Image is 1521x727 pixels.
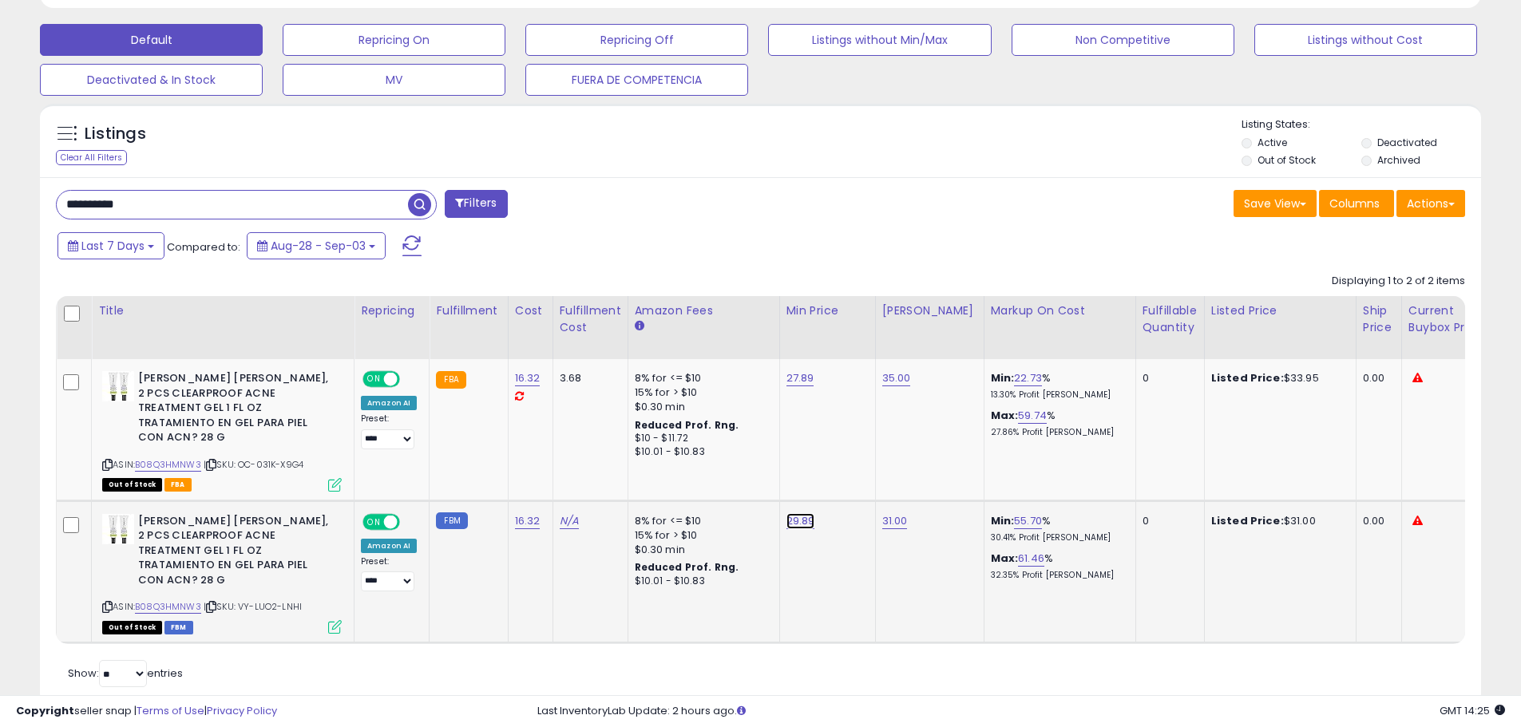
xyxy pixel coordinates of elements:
span: OFF [398,373,423,386]
div: 0 [1143,371,1192,385]
div: 8% for <= $10 [635,371,767,385]
a: 59.74 [1018,408,1047,424]
span: FBM [164,621,193,634]
button: Columns [1319,190,1394,217]
button: Listings without Min/Max [768,24,991,56]
a: 61.46 [1018,551,1044,567]
div: $0.30 min [635,400,767,414]
div: Cost [515,302,546,319]
button: Actions [1396,190,1465,217]
a: Terms of Use [137,703,204,718]
div: % [991,409,1123,438]
b: Listed Price: [1211,370,1284,385]
div: $31.00 [1211,514,1344,528]
b: Max: [991,551,1019,566]
a: 27.89 [786,370,814,386]
div: Clear All Filters [56,150,127,165]
a: 16.32 [515,513,541,529]
span: All listings that are currently out of stock and unavailable for purchase on Amazon [102,478,162,492]
small: FBA [436,371,465,389]
a: Privacy Policy [207,703,277,718]
a: 16.32 [515,370,541,386]
span: Columns [1329,196,1380,211]
label: Archived [1377,153,1420,167]
small: FBM [436,512,467,529]
span: Last 7 Days [81,238,145,254]
div: $10.01 - $10.83 [635,575,767,588]
div: ASIN: [102,514,342,632]
b: Reduced Prof. Rng. [635,418,739,432]
div: % [991,371,1123,401]
span: Compared to: [167,239,240,255]
div: 0.00 [1363,514,1389,528]
div: Markup on Cost [991,302,1129,319]
small: Amazon Fees. [635,319,644,334]
button: FUERA DE COMPETENCIA [525,64,748,96]
div: Fulfillment [436,302,501,319]
div: 8% for <= $10 [635,514,767,528]
span: | SKU: OC-031K-X9G4 [204,458,303,471]
div: [PERSON_NAME] [882,302,977,319]
div: Amazon Fees [635,302,773,319]
div: Fulfillment Cost [560,302,621,336]
span: OFF [398,515,423,528]
p: Listing States: [1242,117,1481,132]
div: Fulfillable Quantity [1143,302,1198,336]
button: MV [283,64,505,96]
div: Title [98,302,347,319]
img: 41dTr4FtK3L._SL40_.jpg [102,371,134,401]
img: 41dTr4FtK3L._SL40_.jpg [102,514,134,544]
span: 2025-09-12 14:25 GMT [1440,703,1505,718]
div: % [991,551,1123,581]
a: N/A [560,513,579,529]
button: Last 7 Days [57,232,164,259]
b: Min: [991,370,1015,385]
div: $10.01 - $10.83 [635,445,767,459]
span: FBA [164,478,192,492]
div: Current Buybox Price [1408,302,1491,336]
div: Preset: [361,556,417,592]
div: 3.68 [560,371,616,385]
button: Aug-28 - Sep-03 [247,232,386,259]
button: Repricing On [283,24,505,56]
div: ASIN: [102,371,342,489]
div: seller snap | | [16,704,277,719]
button: Default [40,24,263,56]
p: 13.30% Profit [PERSON_NAME] [991,389,1123,401]
div: % [991,514,1123,543]
button: Filters [445,190,507,218]
div: 15% for > $10 [635,385,767,400]
div: 0 [1143,514,1192,528]
span: All listings that are currently out of stock and unavailable for purchase on Amazon [102,621,162,634]
strong: Copyright [16,703,74,718]
button: Non Competitive [1012,24,1234,56]
a: 31.00 [882,513,908,529]
div: Preset: [361,413,417,449]
b: Reduced Prof. Rng. [635,560,739,574]
div: Ship Price [1363,302,1395,336]
a: B08Q3HMNW3 [135,458,201,472]
div: 15% for > $10 [635,528,767,543]
b: Listed Price: [1211,513,1284,528]
a: B08Q3HMNW3 [135,600,201,614]
span: Show: entries [68,666,183,681]
div: Last InventoryLab Update: 2 hours ago. [537,704,1505,719]
a: 29.89 [786,513,815,529]
div: $33.95 [1211,371,1344,385]
b: Max: [991,408,1019,423]
button: Repricing Off [525,24,748,56]
b: Min: [991,513,1015,528]
th: The percentage added to the cost of goods (COGS) that forms the calculator for Min & Max prices. [984,296,1135,359]
b: [PERSON_NAME] [PERSON_NAME], 2 PCS CLEARPROOF ACNE TREATMENT GEL 1 FL OZ TRATAMIENTO EN GEL PARA ... [138,514,332,592]
button: Save View [1234,190,1317,217]
div: Listed Price [1211,302,1349,319]
div: Repricing [361,302,422,319]
p: 30.41% Profit [PERSON_NAME] [991,532,1123,543]
span: ON [364,373,384,386]
a: 55.70 [1014,513,1042,529]
button: Listings without Cost [1254,24,1477,56]
h5: Listings [85,123,146,145]
p: 27.86% Profit [PERSON_NAME] [991,427,1123,438]
p: 32.35% Profit [PERSON_NAME] [991,570,1123,581]
a: 22.73 [1014,370,1042,386]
